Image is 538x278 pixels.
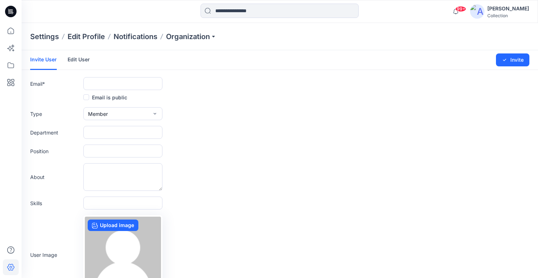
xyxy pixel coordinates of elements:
p: Settings [30,32,59,42]
span: Member [88,110,108,118]
label: Type [30,110,81,118]
label: About [30,173,81,181]
img: avatar [470,4,484,19]
button: Member [83,107,162,120]
label: Upload image [88,220,138,231]
label: User Image [30,251,81,259]
a: Edit Profile [68,32,105,42]
a: Notifications [114,32,157,42]
label: Department [30,129,81,136]
span: 99+ [455,6,466,12]
button: Invite [496,53,529,66]
label: Email is public [83,93,127,102]
label: Position [30,147,81,155]
label: Skills [30,199,81,207]
div: Collection [487,13,529,18]
label: Email [30,80,81,88]
div: [PERSON_NAME] [487,4,529,13]
a: Invite User [30,50,57,70]
a: Edit User [68,50,90,69]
